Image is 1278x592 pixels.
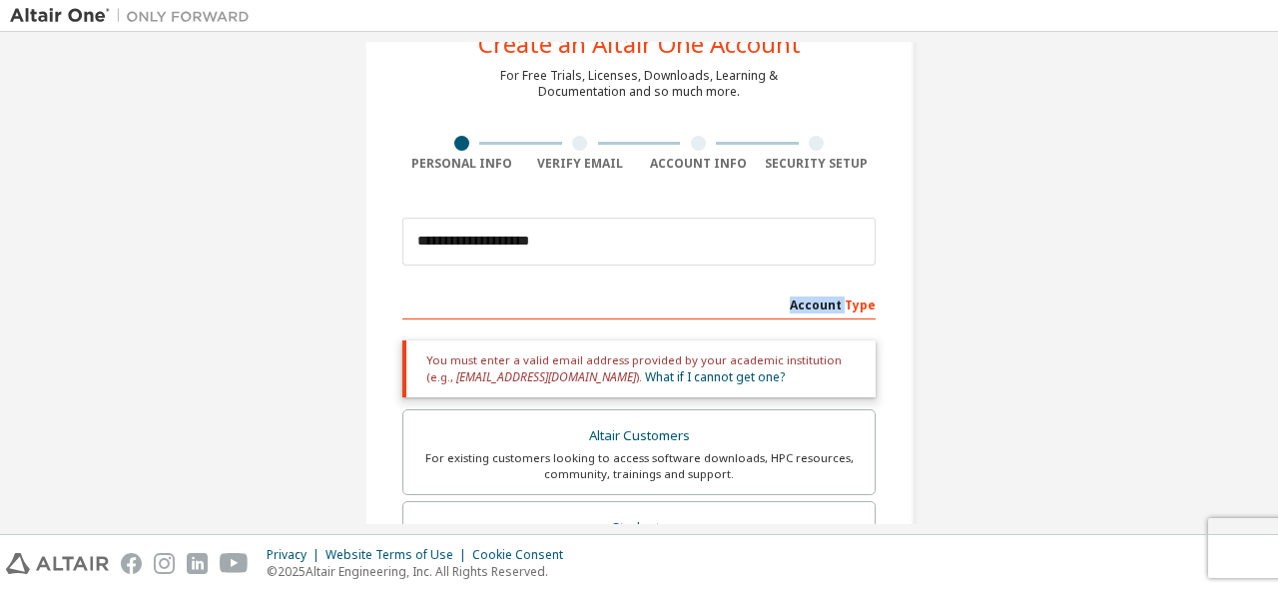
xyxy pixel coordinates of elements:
[456,368,636,385] span: [EMAIL_ADDRESS][DOMAIN_NAME]
[415,422,863,450] div: Altair Customers
[415,450,863,482] div: For existing customers looking to access software downloads, HPC resources, community, trainings ...
[402,156,521,172] div: Personal Info
[758,156,877,172] div: Security Setup
[500,68,778,100] div: For Free Trials, Licenses, Downloads, Learning & Documentation and so much more.
[639,156,758,172] div: Account Info
[267,547,325,563] div: Privacy
[121,553,142,574] img: facebook.svg
[521,156,640,172] div: Verify Email
[10,6,260,26] img: Altair One
[154,553,175,574] img: instagram.svg
[478,32,801,56] div: Create an Altair One Account
[472,547,575,563] div: Cookie Consent
[220,553,249,574] img: youtube.svg
[402,288,876,319] div: Account Type
[187,553,208,574] img: linkedin.svg
[645,368,785,385] a: What if I cannot get one?
[402,340,876,397] div: You must enter a valid email address provided by your academic institution (e.g., ).
[6,553,109,574] img: altair_logo.svg
[415,514,863,542] div: Students
[267,563,575,580] p: © 2025 Altair Engineering, Inc. All Rights Reserved.
[325,547,472,563] div: Website Terms of Use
